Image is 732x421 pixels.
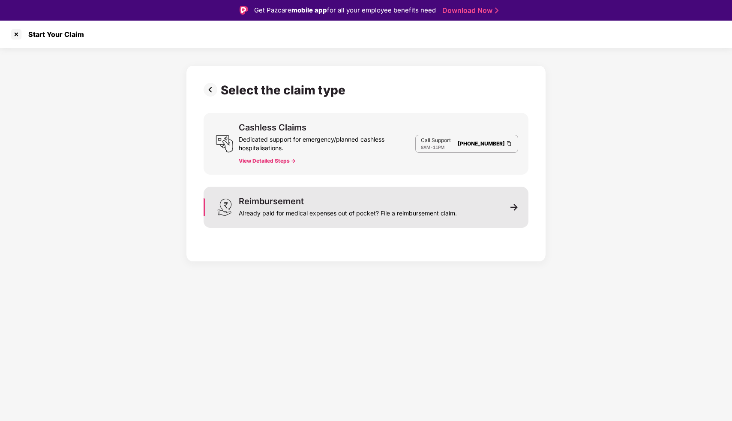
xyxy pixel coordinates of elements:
div: - [421,144,451,151]
span: 11PM [433,145,444,150]
div: Already paid for medical expenses out of pocket? File a reimbursement claim. [239,206,457,218]
div: Get Pazcare for all your employee benefits need [254,5,436,15]
img: Logo [240,6,248,15]
div: Start Your Claim [23,30,84,39]
a: Download Now [442,6,496,15]
img: svg+xml;base64,PHN2ZyBpZD0iUHJldi0zMngzMiIgeG1sbnM9Imh0dHA6Ly93d3cudzMub3JnLzIwMDAvc3ZnIiB3aWR0aD... [204,83,221,97]
div: Reimbursement [239,197,304,206]
img: svg+xml;base64,PHN2ZyB3aWR0aD0iMTEiIGhlaWdodD0iMTEiIHZpZXdCb3g9IjAgMCAxMSAxMSIgZmlsbD0ibm9uZSIgeG... [510,203,518,211]
img: svg+xml;base64,PHN2ZyB3aWR0aD0iMjQiIGhlaWdodD0iMzEiIHZpZXdCb3g9IjAgMCAyNCAzMSIgZmlsbD0ibm9uZSIgeG... [216,198,234,216]
div: Cashless Claims [239,123,306,132]
p: Call Support [421,137,451,144]
span: 8AM [421,145,430,150]
div: Select the claim type [221,83,349,97]
div: Dedicated support for emergency/planned cashless hospitalisations. [239,132,415,152]
button: View Detailed Steps -> [239,157,296,164]
strong: mobile app [291,6,327,14]
img: Clipboard Icon [506,140,513,147]
img: Stroke [495,6,498,15]
a: [PHONE_NUMBER] [458,140,505,147]
img: svg+xml;base64,PHN2ZyB3aWR0aD0iMjQiIGhlaWdodD0iMjUiIHZpZXdCb3g9IjAgMCAyNCAyNSIgZmlsbD0ibm9uZSIgeG... [216,135,234,153]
